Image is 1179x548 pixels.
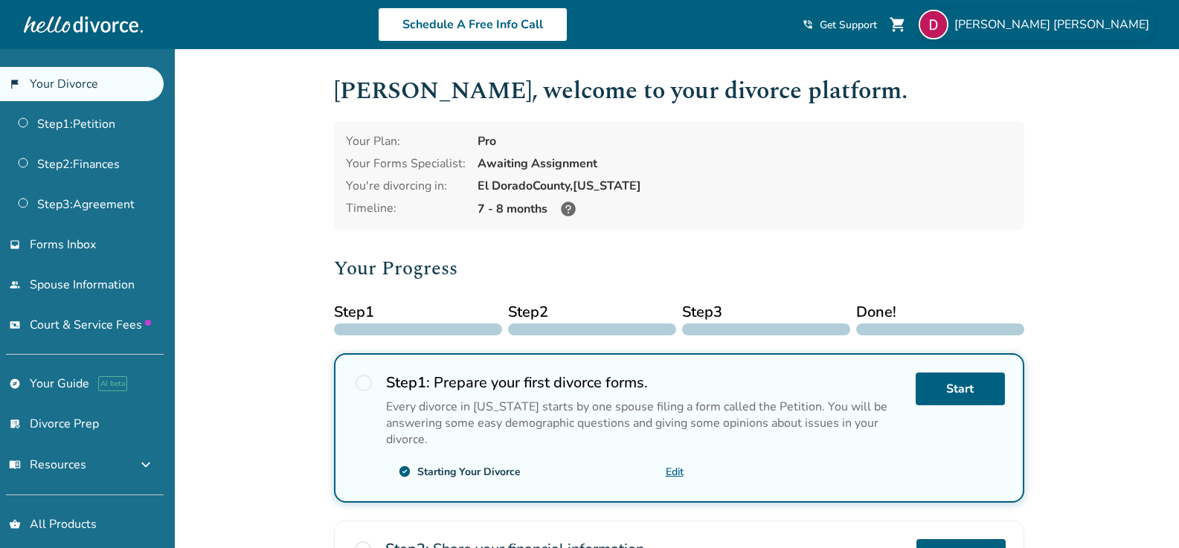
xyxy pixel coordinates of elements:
div: Pro [478,133,1012,149]
div: 7 - 8 months [478,200,1012,218]
span: explore [9,378,21,390]
span: AI beta [98,376,127,391]
a: phone_in_talkGet Support [802,18,877,32]
span: Step 2 [508,301,676,323]
span: Step 1 [334,301,502,323]
span: Step 3 [682,301,850,323]
span: menu_book [9,459,21,471]
span: list_alt_check [9,418,21,430]
h1: [PERSON_NAME] , welcome to your divorce platform. [334,73,1024,109]
span: Forms Inbox [30,236,96,253]
span: shopping_cart [889,16,907,33]
span: expand_more [137,456,155,474]
span: Court & Service Fees [30,317,151,333]
span: radio_button_unchecked [353,373,374,393]
span: Done! [856,301,1024,323]
div: El Dorado County, [US_STATE] [478,178,1012,194]
span: phone_in_talk [802,19,814,30]
span: Resources [9,457,86,473]
div: Timeline: [346,200,466,218]
div: Your Forms Specialist: [346,155,466,172]
span: shopping_basket [9,518,21,530]
span: flag_2 [9,78,21,90]
div: You're divorcing in: [346,178,466,194]
span: inbox [9,239,21,251]
a: Edit [666,465,684,479]
img: David Umstot [919,10,948,39]
a: Schedule A Free Info Call [378,7,568,42]
a: Start [916,373,1005,405]
span: universal_currency_alt [9,319,21,331]
p: Every divorce in [US_STATE] starts by one spouse filing a form called the Petition. You will be a... [386,399,904,448]
div: Starting Your Divorce [417,465,521,479]
h2: Prepare your first divorce forms. [386,373,904,393]
span: [PERSON_NAME] [PERSON_NAME] [954,16,1155,33]
span: people [9,279,21,291]
strong: Step 1 : [386,373,430,393]
div: Awaiting Assignment [478,155,1012,172]
span: Get Support [820,18,877,32]
span: check_circle [398,465,411,478]
h2: Your Progress [334,254,1024,283]
div: Your Plan: [346,133,466,149]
